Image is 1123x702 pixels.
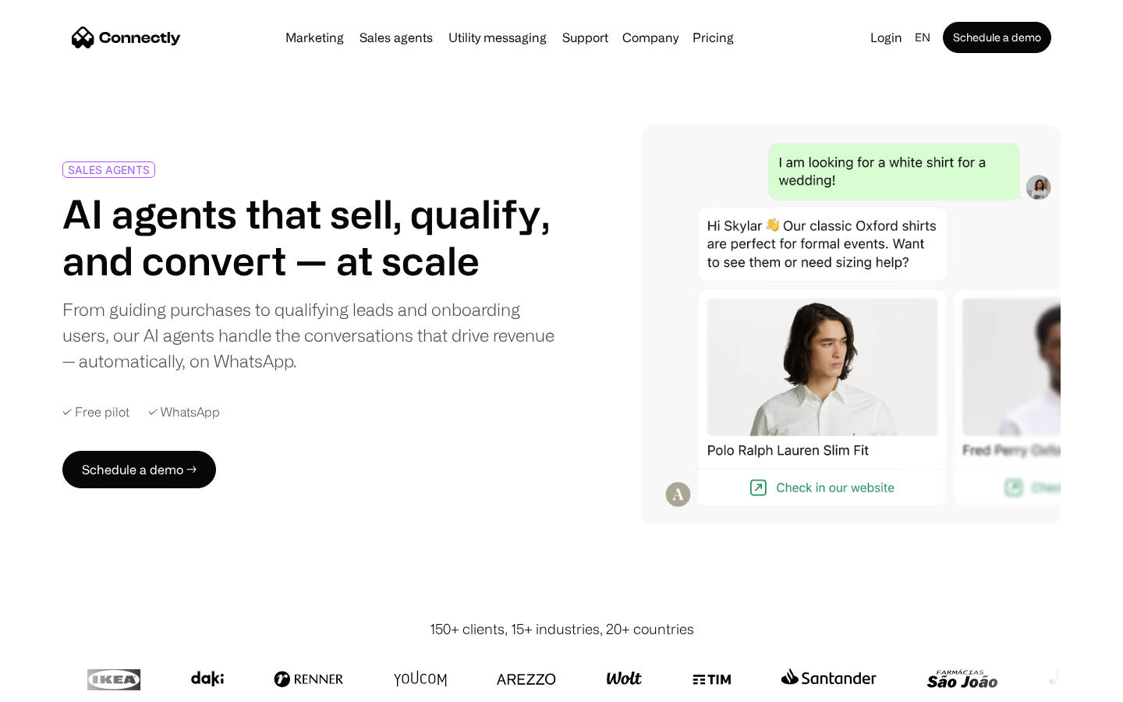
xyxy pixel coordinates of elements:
[16,673,94,697] aside: Language selected: English
[915,27,930,48] div: en
[62,190,555,284] h1: AI agents that sell, qualify, and convert — at scale
[62,405,129,420] div: ✓ Free pilot
[686,31,740,44] a: Pricing
[943,22,1051,53] a: Schedule a demo
[62,296,555,374] div: From guiding purchases to qualifying leads and onboarding users, our AI agents handle the convers...
[279,31,350,44] a: Marketing
[148,405,220,420] div: ✓ WhatsApp
[442,31,553,44] a: Utility messaging
[622,27,678,48] div: Company
[68,164,150,175] div: SALES AGENTS
[864,27,909,48] a: Login
[353,31,439,44] a: Sales agents
[31,675,94,697] ul: Language list
[62,451,216,488] a: Schedule a demo →
[430,619,694,640] div: 150+ clients, 15+ industries, 20+ countries
[556,31,615,44] a: Support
